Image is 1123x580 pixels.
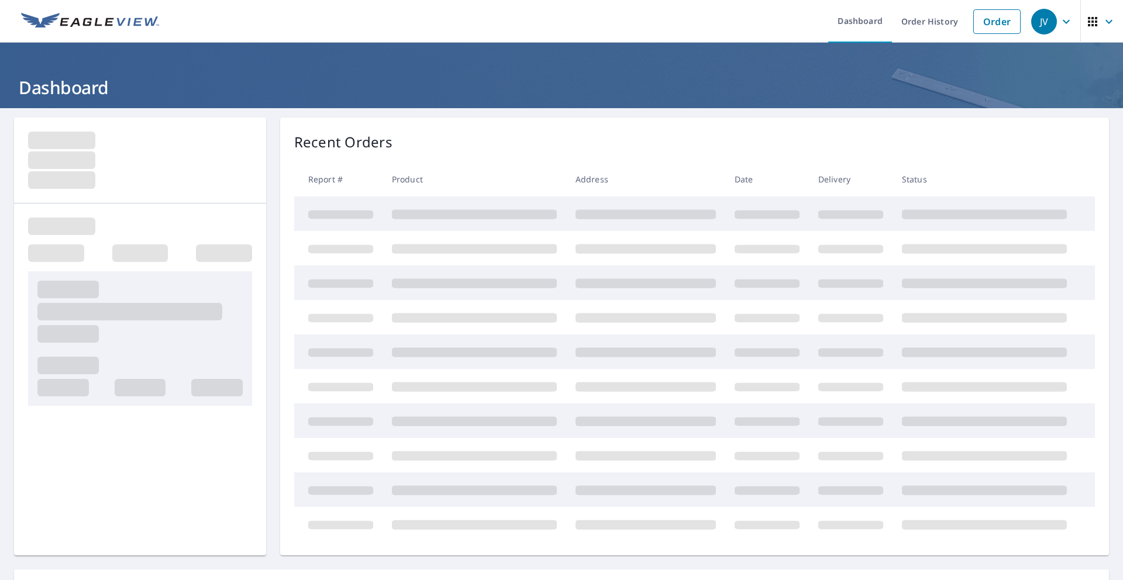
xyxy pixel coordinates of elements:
th: Date [725,162,809,196]
h1: Dashboard [14,75,1109,99]
th: Product [383,162,566,196]
th: Delivery [809,162,893,196]
th: Report # [294,162,383,196]
div: JV [1031,9,1057,34]
img: EV Logo [21,13,159,30]
th: Address [566,162,725,196]
p: Recent Orders [294,132,392,153]
th: Status [893,162,1076,196]
a: Order [973,9,1021,34]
